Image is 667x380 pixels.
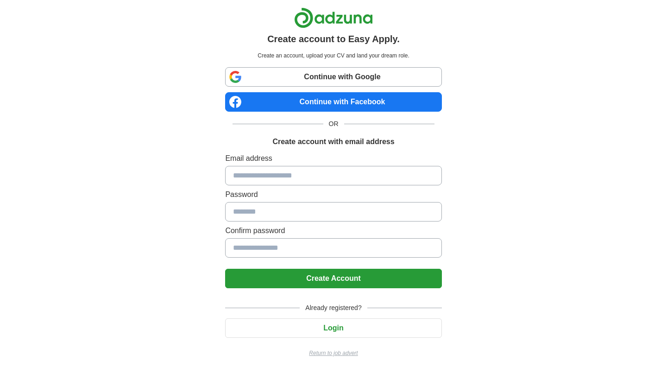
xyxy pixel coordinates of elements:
span: Already registered? [300,303,367,313]
h1: Create account with email address [272,136,394,147]
a: Continue with Google [225,67,441,87]
h1: Create account to Easy Apply. [267,32,400,46]
label: Password [225,189,441,200]
img: Adzuna logo [294,7,373,28]
p: Create an account, upload your CV and land your dream role. [227,51,440,60]
a: Return to job advert [225,349,441,357]
a: Continue with Facebook [225,92,441,112]
button: Create Account [225,269,441,288]
span: OR [323,119,344,129]
button: Login [225,318,441,338]
a: Login [225,324,441,332]
label: Email address [225,153,441,164]
label: Confirm password [225,225,441,236]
